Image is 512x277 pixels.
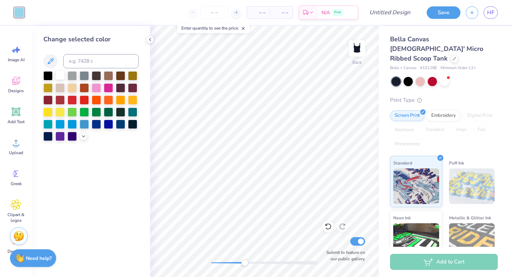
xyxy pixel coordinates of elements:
[441,65,476,71] span: Minimum Order: 12 +
[449,159,464,167] span: Puff Ink
[9,150,23,156] span: Upload
[427,6,460,19] button: Save
[390,65,416,71] span: Bella + Canvas
[421,125,449,135] div: Transfers
[449,223,495,259] img: Metallic & Glitter Ink
[390,35,483,63] span: Bella Canvas [DEMOGRAPHIC_DATA]' Micro Ribbed Scoop Tank
[420,65,437,71] span: # 1012BE
[393,168,439,204] img: Standard
[177,23,250,33] div: Enter quantity to see the price.
[473,125,490,135] div: Foil
[43,35,139,44] div: Change selected color
[393,214,411,221] span: Neon Ink
[393,159,412,167] span: Standard
[321,9,330,16] span: N/A
[390,96,498,104] div: Print Type
[449,168,495,204] img: Puff Ink
[11,181,22,187] span: Greek
[8,57,25,63] span: Image AI
[322,249,365,262] label: Submit to feature on our public gallery.
[352,59,362,66] div: Back
[8,88,24,94] span: Designs
[274,9,288,16] span: – –
[26,255,52,262] strong: Need help?
[484,6,498,19] a: HF
[7,119,25,125] span: Add Text
[4,212,28,223] span: Clipart & logos
[241,259,248,266] div: Accessibility label
[463,110,497,121] div: Digital Print
[350,41,364,56] img: Back
[364,5,416,20] input: Untitled Design
[7,249,25,254] span: Decorate
[487,9,494,17] span: HF
[390,125,418,135] div: Applique
[451,125,471,135] div: Vinyl
[251,9,266,16] span: – –
[201,6,228,19] input: – –
[63,54,139,68] input: e.g. 7428 c
[449,214,491,221] span: Metallic & Glitter Ink
[390,139,425,150] div: Rhinestones
[427,110,460,121] div: Embroidery
[334,10,341,15] span: Free
[393,223,439,259] img: Neon Ink
[390,110,425,121] div: Screen Print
